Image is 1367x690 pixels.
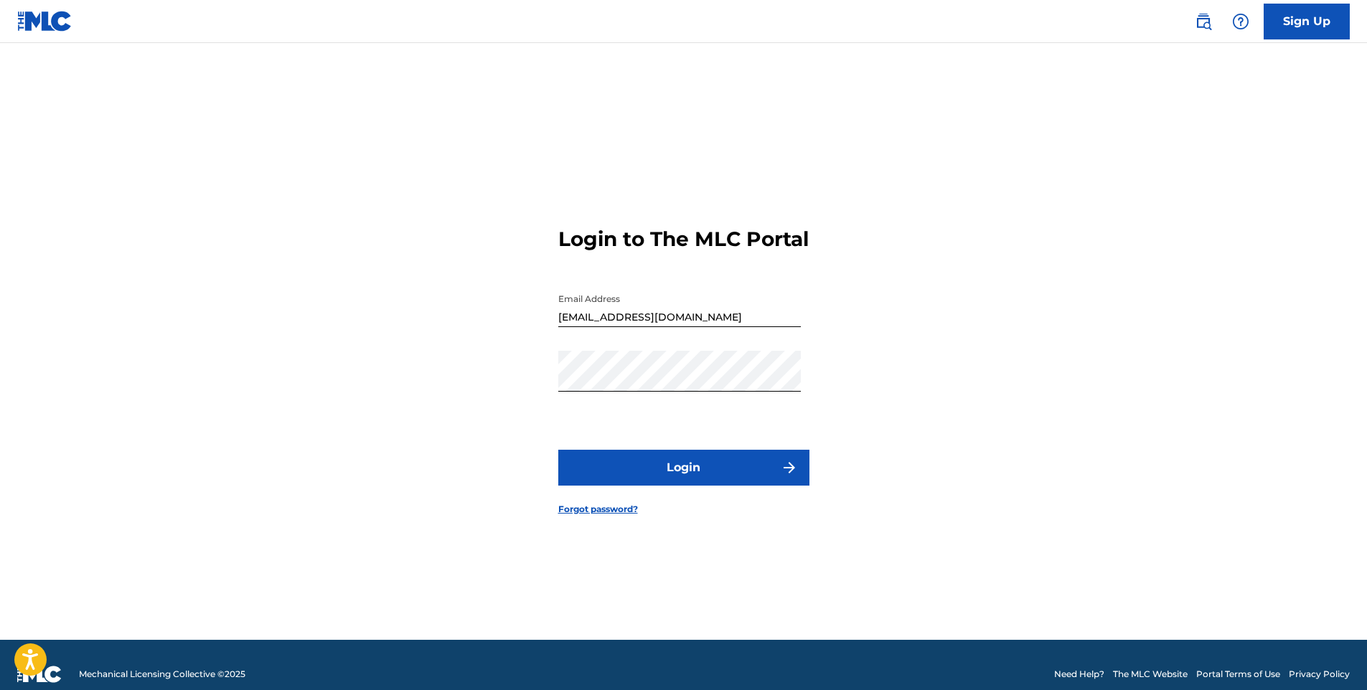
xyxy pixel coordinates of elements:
[1054,668,1104,681] a: Need Help?
[558,503,638,516] a: Forgot password?
[1289,668,1350,681] a: Privacy Policy
[17,666,62,683] img: logo
[1196,668,1280,681] a: Portal Terms of Use
[558,450,809,486] button: Login
[1195,13,1212,30] img: search
[1226,7,1255,36] div: Help
[558,227,809,252] h3: Login to The MLC Portal
[1232,13,1249,30] img: help
[17,11,72,32] img: MLC Logo
[781,459,798,476] img: f7272a7cc735f4ea7f67.svg
[79,668,245,681] span: Mechanical Licensing Collective © 2025
[1264,4,1350,39] a: Sign Up
[1189,7,1218,36] a: Public Search
[1295,621,1367,690] iframe: Chat Widget
[1113,668,1188,681] a: The MLC Website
